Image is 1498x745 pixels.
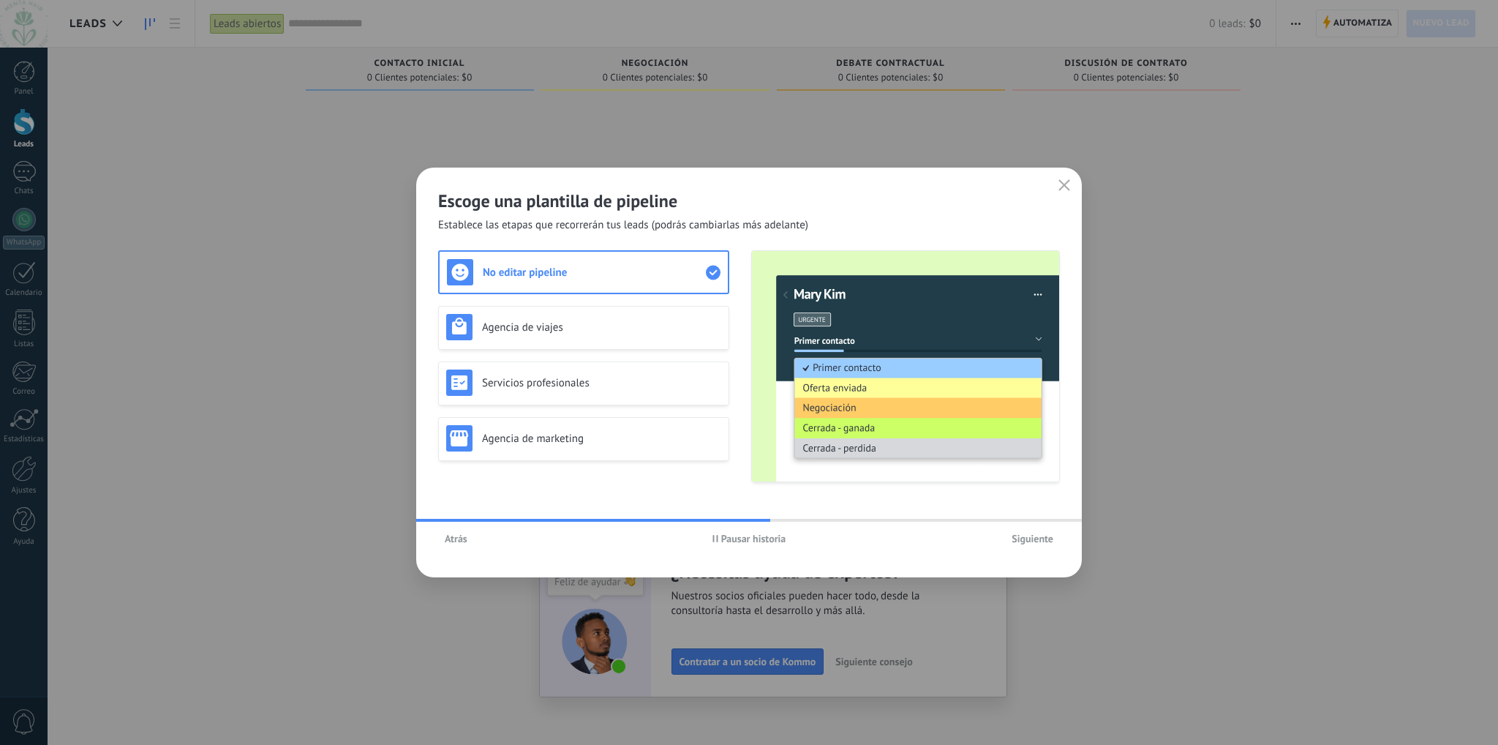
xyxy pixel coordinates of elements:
span: Establece las etapas que recorrerán tus leads (podrás cambiarlas más adelante) [438,218,808,233]
h3: No editar pipeline [483,266,706,280]
button: Siguiente [1005,528,1060,550]
h3: Agencia de marketing [482,432,721,446]
h2: Escoge una plantilla de pipeline [438,190,1060,212]
h3: Agencia de viajes [482,321,721,334]
button: Pausar historia [706,528,793,550]
button: Atrás [438,528,474,550]
span: Siguiente [1012,534,1053,544]
span: Atrás [445,534,467,544]
h3: Servicios profesionales [482,376,721,390]
span: Pausar historia [721,534,786,544]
